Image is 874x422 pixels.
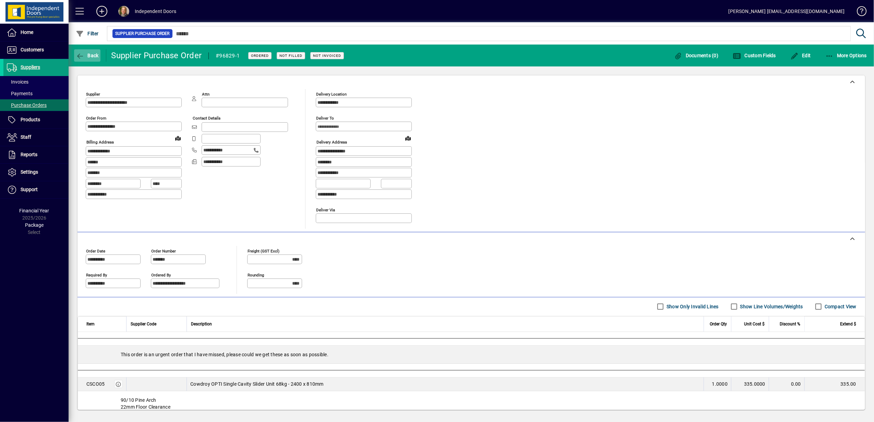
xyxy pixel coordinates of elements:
[74,27,100,40] button: Filter
[3,99,69,111] a: Purchase Orders
[710,320,727,328] span: Order Qty
[729,6,845,17] div: [PERSON_NAME] [EMAIL_ADDRESS][DOMAIN_NAME]
[316,92,347,97] mat-label: Delivery Location
[840,320,856,328] span: Extend $
[172,133,183,144] a: View on map
[21,29,33,35] span: Home
[313,53,341,58] span: Not Invoiced
[780,320,800,328] span: Discount %
[3,76,69,88] a: Invoices
[91,5,113,17] button: Add
[3,111,69,128] a: Products
[316,116,334,121] mat-label: Deliver To
[21,187,38,192] span: Support
[704,377,731,391] td: 1.0000
[202,92,209,97] mat-label: Attn
[76,31,99,36] span: Filter
[674,53,719,58] span: Documents (0)
[789,49,813,62] button: Edit
[823,303,857,310] label: Compact View
[191,320,212,328] span: Description
[279,53,302,58] span: Not Filled
[21,169,38,175] span: Settings
[7,102,47,108] span: Purchase Orders
[731,377,769,391] td: 335.0000
[25,222,44,228] span: Package
[86,320,95,328] span: Item
[3,181,69,198] a: Support
[111,50,202,61] div: Supplier Purchase Order
[790,53,811,58] span: Edit
[21,64,40,70] span: Suppliers
[151,272,171,277] mat-label: Ordered by
[135,6,176,17] div: Independent Doors
[251,53,269,58] span: Ordered
[21,134,31,140] span: Staff
[21,47,44,52] span: Customers
[316,207,335,212] mat-label: Deliver via
[78,391,865,416] div: 90/10 Pine Arch 22mm Floor Clearance
[825,53,867,58] span: More Options
[7,91,33,96] span: Payments
[665,303,719,310] label: Show Only Invalid Lines
[672,49,720,62] button: Documents (0)
[248,272,264,277] mat-label: Rounding
[3,88,69,99] a: Payments
[74,49,100,62] button: Back
[403,133,414,144] a: View on map
[852,1,865,24] a: Knowledge Base
[76,53,99,58] span: Back
[86,248,105,253] mat-label: Order date
[216,50,240,61] div: #96829-1
[3,41,69,59] a: Customers
[769,377,804,391] td: 0.00
[3,146,69,163] a: Reports
[3,129,69,146] a: Staff
[21,152,37,157] span: Reports
[804,377,865,391] td: 335.00
[86,116,106,121] mat-label: Order from
[744,320,765,328] span: Unit Cost $
[190,381,324,387] span: Cowdroy OPTI Single Cavity Slider Unit 68kg - 2400 x 810mm
[131,320,156,328] span: Supplier Code
[21,117,40,122] span: Products
[20,208,49,213] span: Financial Year
[7,79,28,85] span: Invoices
[739,303,803,310] label: Show Line Volumes/Weights
[731,49,778,62] button: Custom Fields
[86,272,107,277] mat-label: Required by
[69,49,106,62] app-page-header-button: Back
[86,381,105,387] div: CSCO05
[733,53,776,58] span: Custom Fields
[113,5,135,17] button: Profile
[115,30,170,37] span: Supplier Purchase Order
[151,248,176,253] mat-label: Order number
[248,248,279,253] mat-label: Freight (GST excl)
[824,49,869,62] button: More Options
[86,92,100,97] mat-label: Supplier
[3,164,69,181] a: Settings
[78,346,865,363] div: This order is an urgent order that I have missed, please could we get these as soon as possible.
[3,24,69,41] a: Home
